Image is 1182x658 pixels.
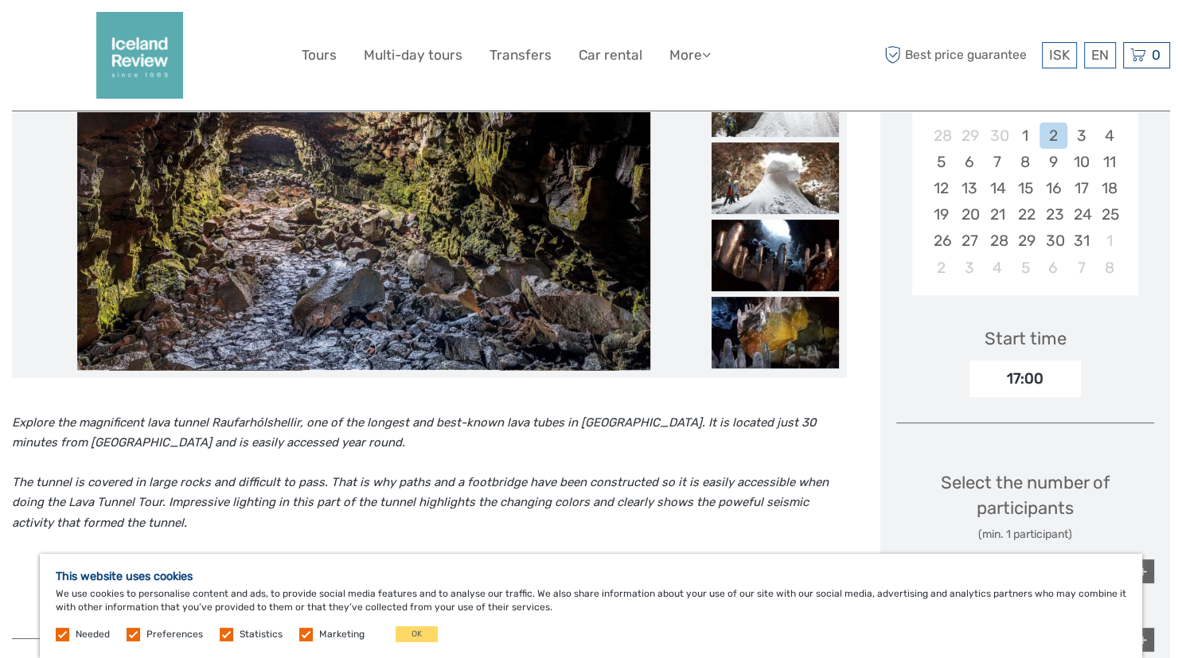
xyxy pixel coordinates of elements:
[983,175,1011,201] div: Choose Tuesday, October 14th, 2025
[1084,42,1116,68] div: EN
[969,360,1081,397] div: 17:00
[40,554,1142,658] div: We use cookies to personalise content and ads, to provide social media features and to analyse ou...
[1067,255,1095,281] div: Choose Friday, November 7th, 2025
[1040,255,1067,281] div: Choose Thursday, November 6th, 2025
[1095,228,1123,254] div: Choose Saturday, November 1st, 2025
[918,123,1133,281] div: month 2025-10
[1012,123,1040,149] div: Choose Wednesday, October 1st, 2025
[76,628,110,641] label: Needed
[1067,123,1095,149] div: Choose Friday, October 3rd, 2025
[1012,175,1040,201] div: Choose Wednesday, October 15th, 2025
[56,570,1126,583] h5: This website uses cookies
[983,201,1011,228] div: Choose Tuesday, October 21st, 2025
[1149,47,1163,63] span: 0
[880,42,1038,68] span: Best price guarantee
[1067,175,1095,201] div: Choose Friday, October 17th, 2025
[983,228,1011,254] div: Choose Tuesday, October 28th, 2025
[96,12,183,99] img: 2352-2242c590-57d0-4cbf-9375-f685811e12ac_logo_big.png
[22,28,180,41] p: We're away right now. Please check back later!
[712,142,839,214] img: 95c9160025bd412fb09f1233b7e6b674_slider_thumbnail.jpg
[955,149,983,175] div: Choose Monday, October 6th, 2025
[1040,175,1067,201] div: Choose Thursday, October 16th, 2025
[1012,255,1040,281] div: Choose Wednesday, November 5th, 2025
[1095,149,1123,175] div: Choose Saturday, October 11th, 2025
[896,470,1154,543] div: Select the number of participants
[1095,255,1123,281] div: Choose Saturday, November 8th, 2025
[1040,149,1067,175] div: Choose Thursday, October 9th, 2025
[1040,228,1067,254] div: Choose Thursday, October 30th, 2025
[896,527,1154,543] div: (min. 1 participant)
[490,44,552,67] a: Transfers
[12,415,817,450] i: Explore the magnificent lava tunnel Raufarhólshellir, one of the longest and best-known lava tube...
[983,149,1011,175] div: Choose Tuesday, October 7th, 2025
[712,220,839,291] img: 137dde3f524c43d4b126e042d9251933_slider_thumbnail.jpg
[1130,559,1154,583] div: +
[1012,228,1040,254] div: Choose Wednesday, October 29th, 2025
[1067,149,1095,175] div: Choose Friday, October 10th, 2025
[983,123,1011,149] div: Choose Tuesday, September 30th, 2025
[302,44,337,67] a: Tours
[396,626,438,642] button: OK
[1095,123,1123,149] div: Choose Saturday, October 4th, 2025
[955,175,983,201] div: Choose Monday, October 13th, 2025
[927,201,955,228] div: Choose Sunday, October 19th, 2025
[983,255,1011,281] div: Choose Tuesday, November 4th, 2025
[12,475,829,530] i: The tunnel is covered in large rocks and difficult to pass. That is why paths and a footbridge ha...
[1095,201,1123,228] div: Choose Saturday, October 25th, 2025
[1040,201,1067,228] div: Choose Thursday, October 23rd, 2025
[1049,47,1070,63] span: ISK
[927,149,955,175] div: Choose Sunday, October 5th, 2025
[1040,123,1067,149] div: Choose Thursday, October 2nd, 2025
[146,628,203,641] label: Preferences
[364,44,462,67] a: Multi-day tours
[927,123,955,149] div: Choose Sunday, September 28th, 2025
[985,326,1067,351] div: Start time
[1130,628,1154,652] div: +
[183,25,202,44] button: Open LiveChat chat widget
[1067,228,1095,254] div: Choose Friday, October 31st, 2025
[1067,201,1095,228] div: Choose Friday, October 24th, 2025
[579,44,642,67] a: Car rental
[955,255,983,281] div: Choose Monday, November 3rd, 2025
[955,123,983,149] div: Choose Monday, September 29th, 2025
[1012,149,1040,175] div: Choose Wednesday, October 8th, 2025
[927,175,955,201] div: Choose Sunday, October 12th, 2025
[240,628,283,641] label: Statistics
[927,255,955,281] div: Choose Sunday, November 2nd, 2025
[1012,201,1040,228] div: Choose Wednesday, October 22nd, 2025
[927,228,955,254] div: Choose Sunday, October 26th, 2025
[712,297,839,368] img: 3d744690bbb54fd6890da75d6cc1ecd2_slider_thumbnail.jpg
[669,44,711,67] a: More
[1095,175,1123,201] div: Choose Saturday, October 18th, 2025
[319,628,365,641] label: Marketing
[955,228,983,254] div: Choose Monday, October 27th, 2025
[955,201,983,228] div: Choose Monday, October 20th, 2025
